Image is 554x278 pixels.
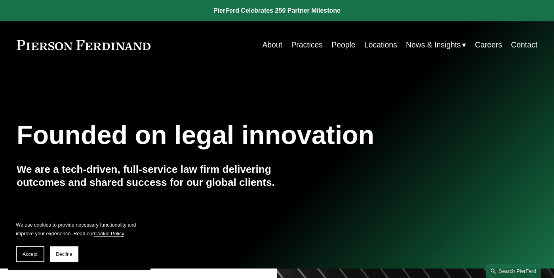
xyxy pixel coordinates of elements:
[8,213,150,270] section: Cookie banner
[16,221,143,239] p: We use cookies to provide necessary functionality and improve your experience. Read our .
[406,38,461,52] span: News & Insights
[475,37,502,53] a: Careers
[331,37,355,53] a: People
[23,252,38,257] span: Accept
[94,231,124,236] a: Cookie Policy
[262,37,282,53] a: About
[56,252,72,257] span: Decline
[511,37,537,53] a: Contact
[16,246,44,262] button: Accept
[406,37,466,53] a: folder dropdown
[50,246,78,262] button: Decline
[364,37,397,53] a: Locations
[17,163,277,189] h4: We are a tech-driven, full-service law firm delivering outcomes and shared success for our global...
[291,37,323,53] a: Practices
[486,264,541,278] a: Search this site
[17,120,451,150] h1: Founded on legal innovation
